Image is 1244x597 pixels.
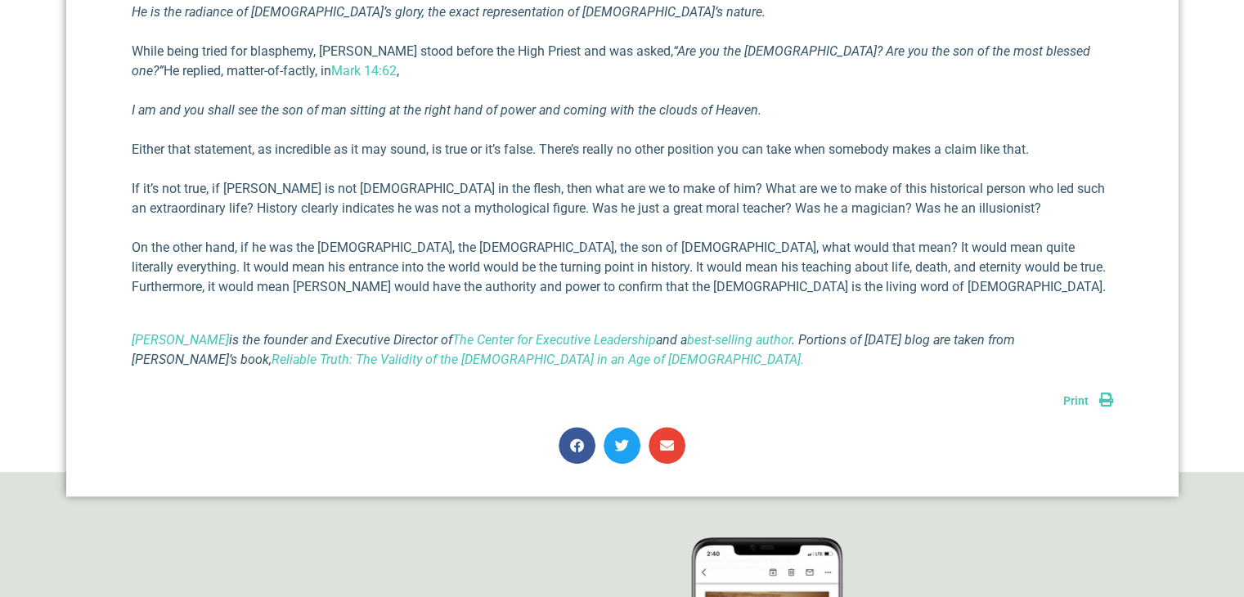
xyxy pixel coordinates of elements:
em: “Are you the [DEMOGRAPHIC_DATA]? Are you the son of the most blessed one?” [132,43,1090,79]
p: On the other hand, if he was the [DEMOGRAPHIC_DATA], the [DEMOGRAPHIC_DATA], the son of [DEMOGRAP... [132,238,1113,297]
p: While being tried for blasphemy, [PERSON_NAME] stood before the High Priest and was asked, He rep... [132,42,1113,81]
em: is the founder and Executive Director of and a . Portions of [DATE] blog are taken from [PERSON_N... [132,332,1015,367]
span: Print [1063,394,1089,407]
a: best-selling author [687,332,792,348]
em: He is the radiance of [DEMOGRAPHIC_DATA]’s glory, the exact representation of [DEMOGRAPHIC_DATA]’... [132,4,766,20]
a: Reliable Truth: The Validity of the [DEMOGRAPHIC_DATA] in an Age of [DEMOGRAPHIC_DATA]. [272,352,804,367]
em: I am and you shall see the son of man sitting at the right hand of power and coming with the clou... [132,102,761,118]
div: Share on twitter [604,427,640,464]
p: Either that statement, as incredible as it may sound, is true or it’s false. There’s really no ot... [132,140,1113,159]
a: Mark 14:62 [331,63,397,79]
p: If it’s not true, if [PERSON_NAME] is not [DEMOGRAPHIC_DATA] in the flesh, then what are we to ma... [132,179,1113,218]
a: Print [1063,394,1113,407]
div: Share on facebook [559,427,595,464]
a: [PERSON_NAME] [132,332,229,348]
a: The Center for Executive Leadership [452,332,656,348]
div: Share on email [649,427,685,464]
